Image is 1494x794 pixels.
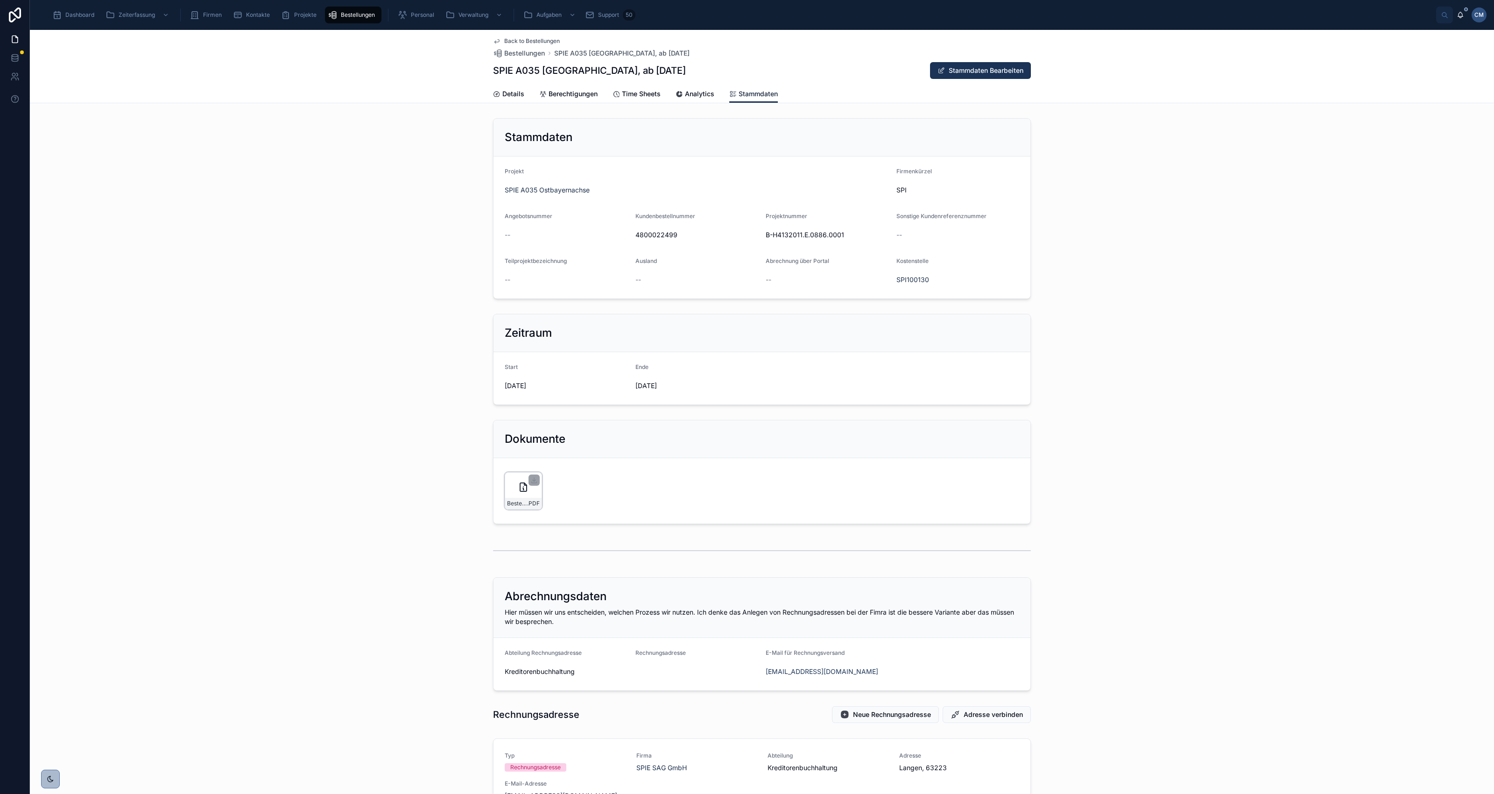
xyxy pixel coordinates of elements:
h2: Dokumente [505,432,565,447]
a: SPI100130 [896,275,929,284]
a: Details [493,85,524,104]
span: [DATE] [635,381,759,390]
span: SPI [896,185,1020,195]
span: Angebotsnummer [505,213,552,220]
span: Rechnungsadresse [635,649,686,656]
a: SPIE A035 Ostbayernachse [505,185,590,195]
a: Back to Bestellungen [493,37,560,45]
span: B-H4132011.E.0886.0001 [766,230,889,240]
span: -- [505,230,510,240]
span: Projekte [294,11,317,19]
span: Ausland [635,257,657,264]
span: -- [635,275,641,284]
span: Abrechnung über Portal [766,257,829,264]
span: Personal [411,11,434,19]
h2: Zeitraum [505,326,552,340]
span: Dashboard [65,11,94,19]
a: Support50 [582,7,638,23]
a: Berechtigungen [539,85,598,104]
span: Start [505,363,518,370]
span: Kreditorenbuchhaltung [505,667,628,676]
button: Neue Rechnungsadresse [832,706,939,723]
a: Stammdaten [729,85,778,103]
a: Dashboard [49,7,101,23]
span: Abteilung Rechnungsadresse [505,649,582,656]
a: Personal [395,7,441,23]
span: Zeiterfassung [119,11,155,19]
h2: Abrechnungsdaten [505,589,606,604]
a: Verwaltung [443,7,507,23]
a: Aufgaben [521,7,580,23]
a: Analytics [676,85,714,104]
span: Stammdaten [739,89,778,99]
span: Analytics [685,89,714,99]
span: Time Sheets [622,89,661,99]
span: Adresse [899,752,1020,759]
span: -- [766,275,771,284]
a: Kontakte [230,7,276,23]
div: 50 [623,9,635,21]
a: SPIE A035 [GEOGRAPHIC_DATA], ab [DATE] [554,49,690,58]
span: Details [502,89,524,99]
span: [DATE] [505,381,628,390]
span: Hier müssen wir uns entscheiden, welchen Prozess wir nutzen. Ich denke das Anlegen von Rechnungsa... [505,608,1014,625]
span: Verwaltung [458,11,488,19]
span: E-Mail-Adresse [505,780,625,787]
span: Abteilung [768,752,888,759]
span: Sonstige Kundenreferenznummer [896,213,987,220]
span: Teilprojektbezeichnung [505,257,567,264]
h2: Stammdaten [505,130,572,145]
a: Zeiterfassung [103,7,174,23]
span: Back to Bestellungen [504,37,560,45]
span: Projekt [505,168,524,175]
span: Firmen [203,11,222,19]
span: Projektnummer [766,213,807,220]
span: -- [896,230,902,240]
a: Bestellungen [493,49,545,58]
span: E-Mail für Rechnungsversand [766,649,845,656]
a: Bestellungen [325,7,381,23]
span: Typ [505,752,625,759]
div: Rechnungsadresse [510,763,561,772]
span: Kostenstelle [896,257,929,264]
span: Kundenbestellnummer [635,213,695,220]
span: -- [505,275,510,284]
a: SPIE SAG GmbH [636,763,687,773]
h1: Rechnungsadresse [493,708,579,721]
span: Firma [636,752,757,759]
div: scrollable content [45,5,1436,25]
span: Firmenkürzel [896,168,932,175]
a: Firmen [187,7,228,23]
span: Support [598,11,619,19]
span: Adresse verbinden [964,710,1023,719]
span: Berechtigungen [549,89,598,99]
a: Projekte [278,7,323,23]
span: Kontakte [246,11,270,19]
h1: SPIE A035 [GEOGRAPHIC_DATA], ab [DATE] [493,64,686,77]
span: Langen, 63223 [899,763,1020,773]
button: Stammdaten Bearbeiten [930,62,1031,79]
span: Bestellungen [341,11,375,19]
span: Bestellungen [504,49,545,58]
span: Kreditorenbuchhaltung [768,763,888,773]
span: CM [1474,11,1484,19]
span: 4800022499 [635,230,759,240]
a: Time Sheets [613,85,661,104]
span: Neue Rechnungsadresse [853,710,931,719]
span: Bestellung-4800022499 [507,500,527,507]
button: Adresse verbinden [943,706,1031,723]
a: [EMAIL_ADDRESS][DOMAIN_NAME] [766,667,878,676]
span: Aufgaben [536,11,562,19]
span: .PDF [527,500,540,507]
span: Ende [635,363,648,370]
